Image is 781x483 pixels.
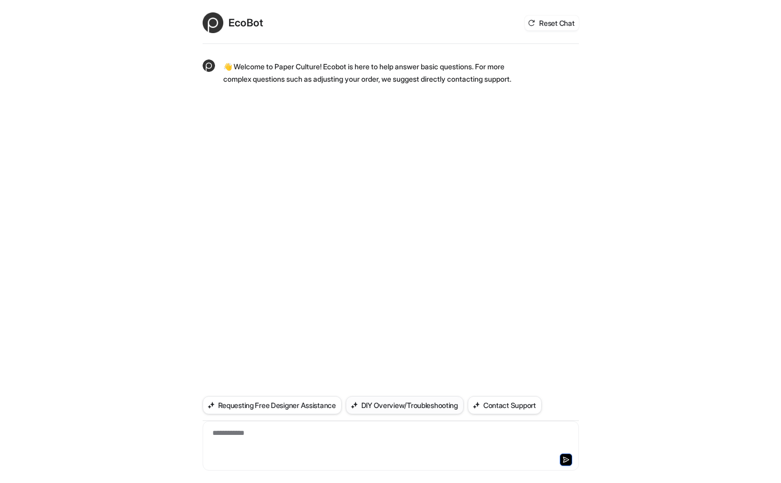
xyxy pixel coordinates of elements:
button: Contact Support [468,396,542,414]
img: Widget [203,59,215,72]
button: DIY Overview/Troubleshooting [346,396,464,414]
button: Requesting Free Designer Assistance [203,396,342,414]
p: 👋 Welcome to Paper Culture! Ecobot is here to help answer basic questions. For more complex quest... [223,61,526,85]
button: Reset Chat [525,16,578,31]
img: Widget [203,12,223,33]
h2: EcoBot [228,16,263,30]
